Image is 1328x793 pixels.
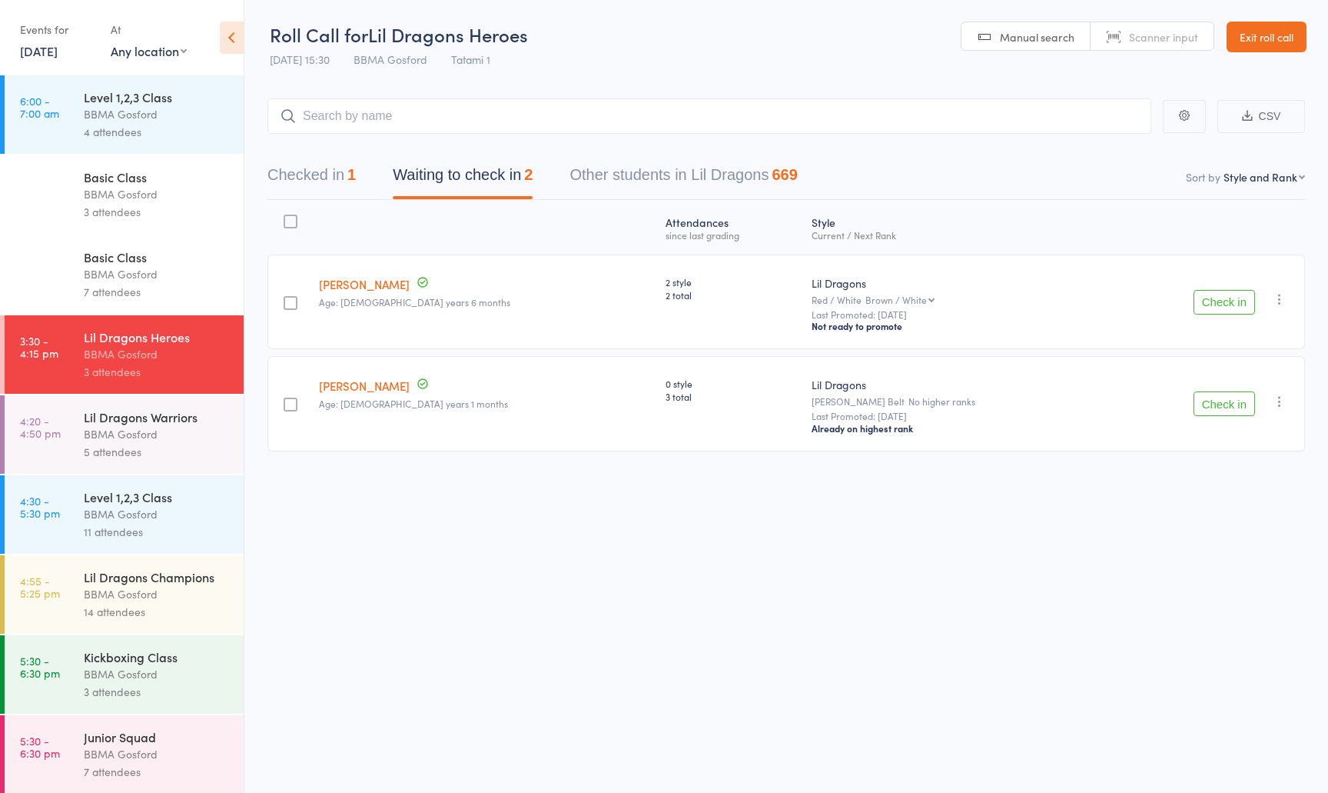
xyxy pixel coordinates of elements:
[805,207,1104,248] div: Style
[451,52,490,67] span: Tatami 1
[20,17,95,42] div: Events for
[354,52,427,67] span: BBMA Gosford
[772,166,797,183] div: 669
[20,335,58,359] time: 3:30 - 4:15 pm
[84,728,231,745] div: Junior Squad
[84,488,231,505] div: Level 1,2,3 Class
[20,42,58,59] a: [DATE]
[20,175,60,199] time: 6:00 - 6:45 am
[666,288,799,302] span: 2 total
[666,275,799,288] span: 2 style
[812,230,1098,240] div: Current / Next Rank
[1000,29,1074,45] span: Manual search
[267,158,356,199] button: Checked in1
[84,408,231,425] div: Lil Dragons Warriors
[84,328,231,345] div: Lil Dragons Heroes
[84,203,231,221] div: 3 attendees
[84,168,231,185] div: Basic Class
[84,265,231,283] div: BBMA Gosford
[111,42,187,59] div: Any location
[20,95,59,119] time: 6:00 - 7:00 am
[84,105,231,123] div: BBMA Gosford
[20,255,58,279] time: 3:30 - 4:15 pm
[84,425,231,443] div: BBMA Gosford
[84,665,231,683] div: BBMA Gosford
[812,422,1098,435] div: Already on highest rank
[1194,392,1255,416] button: Check in
[319,378,410,394] a: [PERSON_NAME]
[908,395,975,408] span: No higher ranks
[393,158,533,199] button: Waiting to check in2
[5,235,244,314] a: 3:30 -4:15 pmBasic ClassBBMA Gosford7 attendees
[319,276,410,292] a: [PERSON_NAME]
[84,523,231,541] div: 11 attendees
[812,309,1098,320] small: Last Promoted: [DATE]
[20,655,60,679] time: 5:30 - 6:30 pm
[270,52,330,67] span: [DATE] 15:30
[524,166,533,183] div: 2
[84,283,231,301] div: 7 attendees
[20,415,61,439] time: 4:20 - 4:50 pm
[20,495,60,519] time: 4:30 - 5:30 pm
[5,155,244,234] a: 6:00 -6:45 amBasic ClassBBMA Gosford3 attendees
[865,295,927,305] div: Brown / White
[666,230,799,240] div: since last grading
[84,248,231,265] div: Basic Class
[84,443,231,461] div: 5 attendees
[267,98,1151,134] input: Search by name
[368,22,528,47] span: Lil Dragons Heroes
[319,295,510,308] span: Age: [DEMOGRAPHIC_DATA] years 6 months
[5,395,244,474] a: 4:20 -4:50 pmLil Dragons WarriorsBBMA Gosford5 attendees
[84,648,231,665] div: Kickboxing Class
[84,123,231,141] div: 4 attendees
[666,377,799,390] span: 0 style
[84,345,231,363] div: BBMA Gosford
[5,315,244,394] a: 3:30 -4:15 pmLil Dragons HeroesBBMA Gosford3 attendees
[84,603,231,621] div: 14 attendees
[347,166,356,183] div: 1
[5,555,244,634] a: 4:55 -5:25 pmLil Dragons ChampionsBBMA Gosford14 attendees
[270,22,368,47] span: Roll Call for
[84,763,231,781] div: 7 attendees
[319,397,508,410] span: Age: [DEMOGRAPHIC_DATA] years 1 months
[84,585,231,603] div: BBMA Gosford
[84,683,231,701] div: 3 attendees
[812,295,1098,305] div: Red / White
[84,185,231,203] div: BBMA Gosford
[20,575,60,599] time: 4:55 - 5:25 pm
[20,735,60,759] time: 5:30 - 6:30 pm
[84,745,231,763] div: BBMA Gosford
[812,377,1098,392] div: Lil Dragons
[659,207,805,248] div: Atten­dances
[84,505,231,523] div: BBMA Gosford
[1129,29,1198,45] span: Scanner input
[111,17,187,42] div: At
[812,320,1098,332] div: Not ready to promote
[5,75,244,154] a: 6:00 -7:00 amLevel 1,2,3 ClassBBMA Gosford4 attendees
[812,396,1098,406] div: [PERSON_NAME] Belt
[1186,169,1220,185] label: Sort by
[5,635,244,714] a: 5:30 -6:30 pmKickboxing ClassBBMA Gosford3 attendees
[569,158,797,199] button: Other students in Lil Dragons669
[812,275,1098,291] div: Lil Dragons
[5,475,244,554] a: 4:30 -5:30 pmLevel 1,2,3 ClassBBMA Gosford11 attendees
[1227,22,1306,52] a: Exit roll call
[84,568,231,585] div: Lil Dragons Champions
[1194,290,1255,315] button: Check in
[1223,169,1297,185] div: Style and Rank
[812,411,1098,421] small: Last Promoted: [DATE]
[84,88,231,105] div: Level 1,2,3 Class
[84,363,231,381] div: 3 attendees
[1217,100,1305,133] button: CSV
[666,390,799,403] span: 3 total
